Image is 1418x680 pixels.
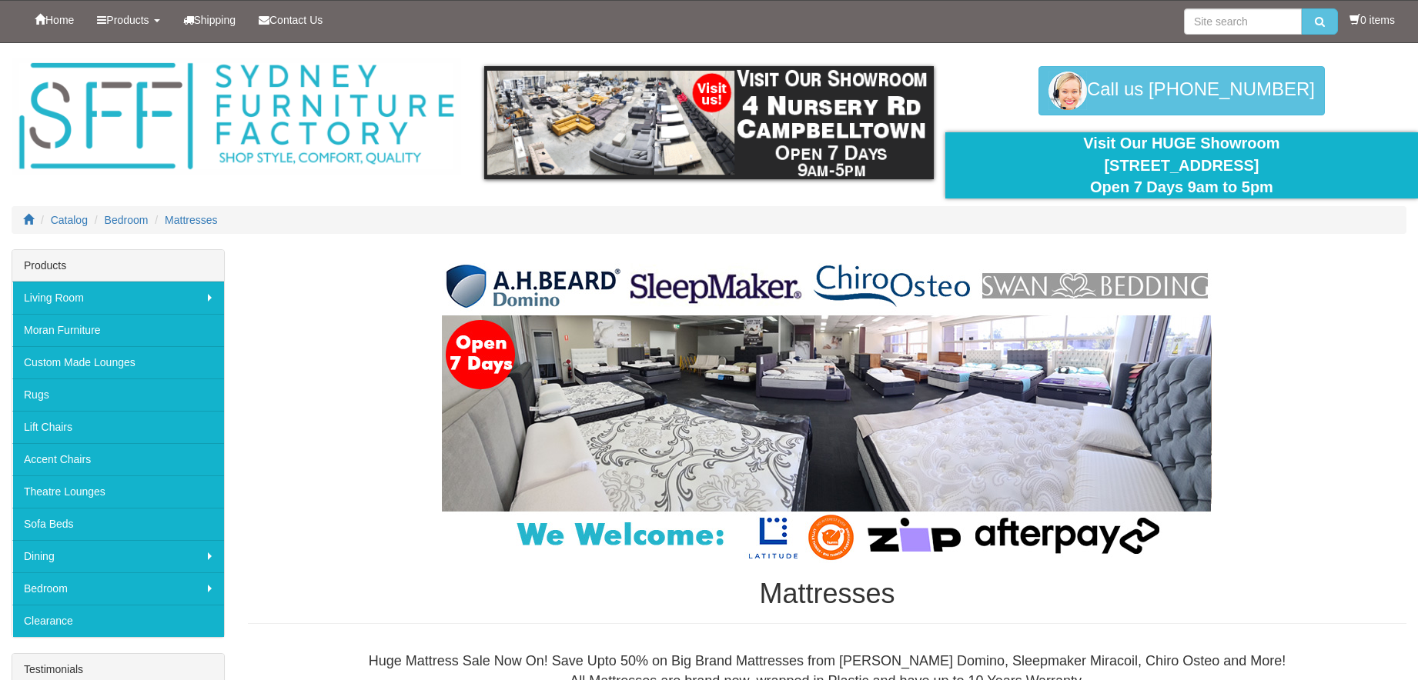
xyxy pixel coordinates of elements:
a: Catalog [51,214,88,226]
span: Shipping [194,14,236,26]
a: Lift Chairs [12,411,224,443]
a: Accent Chairs [12,443,224,475]
a: Clearance [12,605,224,637]
a: Custom Made Lounges [12,346,224,378]
a: Sofa Beds [12,508,224,540]
div: Visit Our HUGE Showroom [STREET_ADDRESS] Open 7 Days 9am to 5pm [957,132,1406,198]
input: Site search [1184,8,1302,35]
span: Home [45,14,74,26]
a: Dining [12,540,224,572]
a: Bedroom [105,214,149,226]
a: Theatre Lounges [12,475,224,508]
img: Mattresses [442,257,1212,563]
img: showroom.gif [484,66,934,179]
a: Home [23,1,85,39]
li: 0 items [1349,12,1395,28]
a: Products [85,1,171,39]
a: Rugs [12,378,224,411]
a: Bedroom [12,572,224,605]
div: Products [12,250,224,282]
span: Products [106,14,149,26]
a: Mattresses [165,214,217,226]
span: Contact Us [269,14,323,26]
a: Living Room [12,282,224,314]
a: Moran Furniture [12,314,224,346]
a: Shipping [172,1,248,39]
a: Contact Us [247,1,334,39]
h1: Mattresses [248,578,1406,609]
img: Sydney Furniture Factory [12,58,461,175]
